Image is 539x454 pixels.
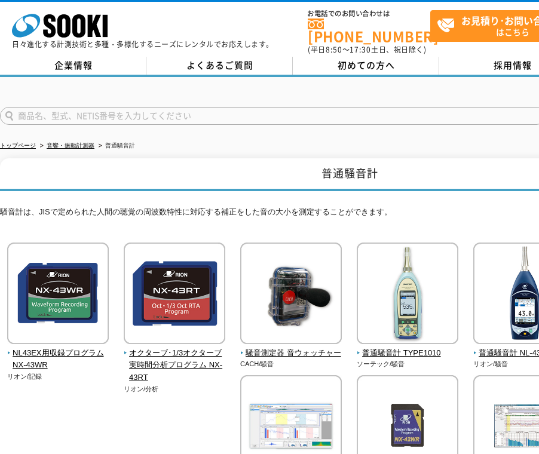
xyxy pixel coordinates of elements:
[357,359,459,369] p: ソーテック/騒音
[240,347,342,360] span: 騒音測定器 音ウォッチャー
[7,372,109,382] p: リオン/記録
[308,44,426,55] span: (平日 ～ 土日、祝日除く)
[338,59,395,72] span: 初めての方へ
[124,347,226,384] span: オクターブ･1/3オクターブ実時間分析プログラム NX-43RT
[357,243,458,347] img: 普通騒音計 TYPE1010
[293,57,439,75] a: 初めての方へ
[96,140,135,152] li: 普通騒音計
[326,44,342,55] span: 8:50
[12,41,274,48] p: 日々進化する計測技術と多種・多様化するニーズにレンタルでお応えします。
[308,19,430,43] a: [PHONE_NUMBER]
[146,57,293,75] a: よくあるご質問
[124,384,226,394] p: リオン/分析
[124,336,226,384] a: オクターブ･1/3オクターブ実時間分析プログラム NX-43RT
[7,243,109,347] img: NL43EX用収録プログラム NX-43WR
[350,44,371,55] span: 17:30
[240,336,342,360] a: 騒音測定器 音ウォッチャー
[308,10,430,17] span: お電話でのお問い合わせは
[240,243,342,347] img: 騒音測定器 音ウォッチャー
[240,359,342,369] p: CACH/騒音
[357,336,459,360] a: 普通騒音計 TYPE1010
[7,336,109,372] a: NL43EX用収録プログラム NX-43WR
[7,347,109,372] span: NL43EX用収録プログラム NX-43WR
[47,142,94,149] a: 音響・振動計測器
[124,243,225,347] img: オクターブ･1/3オクターブ実時間分析プログラム NX-43RT
[357,347,459,360] span: 普通騒音計 TYPE1010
